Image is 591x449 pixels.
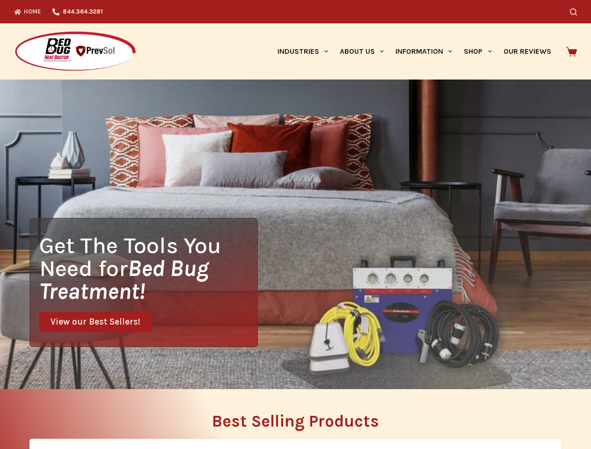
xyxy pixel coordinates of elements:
a: About Us [334,23,389,80]
button: Search [570,8,577,15]
a: View our Best Sellers! [39,312,152,332]
a: Shop [458,23,497,80]
a: Industries [271,23,334,80]
span: View our Best Sellers! [51,318,140,326]
h2: Best Selling Products [29,413,562,429]
a: Information [390,23,458,80]
h1: Get The Tools You Need for [39,234,257,303]
a: Our Reviews [497,23,557,80]
img: Prevsol/Bed Bug Heat Doctor [14,31,137,72]
nav: Primary [271,23,557,80]
i: Bed Bug Treatment! [39,255,209,304]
